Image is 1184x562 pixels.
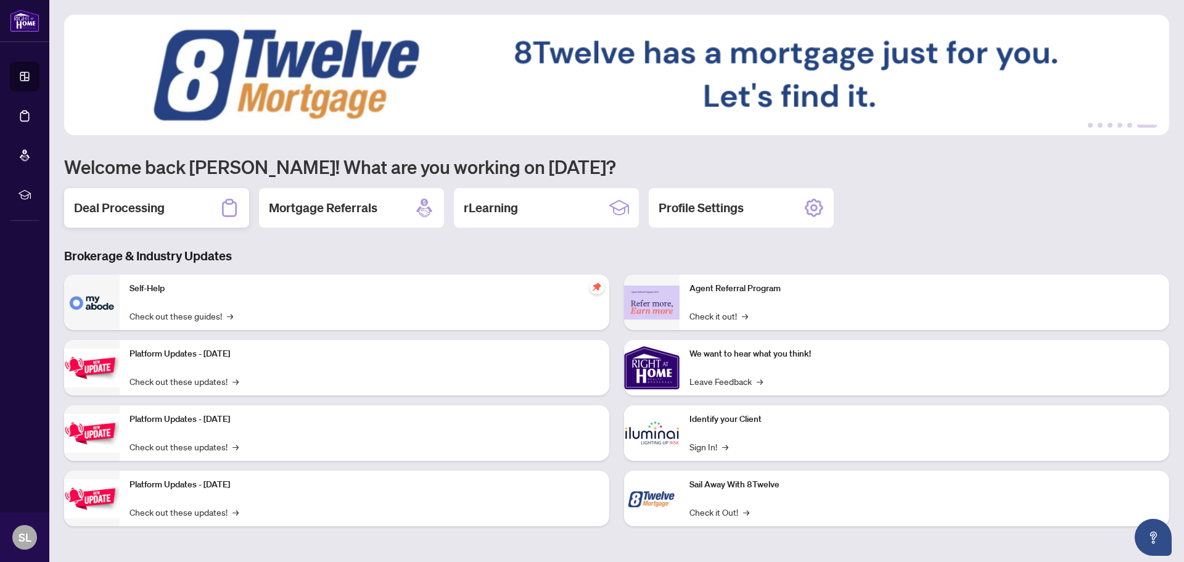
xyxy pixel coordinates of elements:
a: Check out these guides!→ [129,309,233,323]
button: 3 [1108,123,1112,128]
button: Open asap [1135,519,1172,556]
span: → [232,505,239,519]
p: Agent Referral Program [689,282,1159,295]
a: Leave Feedback→ [689,374,763,388]
button: 4 [1117,123,1122,128]
img: Self-Help [64,275,120,330]
button: 1 [1088,123,1093,128]
a: Check out these updates!→ [129,440,239,453]
h1: Welcome back [PERSON_NAME]! What are you working on [DATE]? [64,155,1169,178]
button: 2 [1098,123,1103,128]
img: Platform Updates - July 21, 2025 [64,349,120,387]
a: Check out these updates!→ [129,505,239,519]
p: Self-Help [129,282,599,295]
span: → [742,309,748,323]
img: We want to hear what you think! [624,340,680,395]
span: → [232,374,239,388]
span: → [743,505,749,519]
img: Sail Away With 8Twelve [624,471,680,526]
p: Identify your Client [689,413,1159,426]
span: → [722,440,728,453]
p: Platform Updates - [DATE] [129,413,599,426]
p: Platform Updates - [DATE] [129,347,599,361]
img: Platform Updates - June 23, 2025 [64,479,120,518]
span: → [232,440,239,453]
span: → [227,309,233,323]
h2: Mortgage Referrals [269,199,377,217]
button: 5 [1127,123,1132,128]
p: Platform Updates - [DATE] [129,478,599,492]
button: 6 [1137,123,1157,128]
h2: Profile Settings [659,199,744,217]
span: pushpin [590,279,604,294]
h3: Brokerage & Industry Updates [64,247,1169,265]
img: Platform Updates - July 8, 2025 [64,414,120,453]
p: Sail Away With 8Twelve [689,478,1159,492]
h2: rLearning [464,199,518,217]
a: Check it out!→ [689,309,748,323]
img: Slide 5 [64,15,1169,135]
img: Identify your Client [624,405,680,461]
p: We want to hear what you think! [689,347,1159,361]
a: Sign In!→ [689,440,728,453]
a: Check it Out!→ [689,505,749,519]
a: Check out these updates!→ [129,374,239,388]
img: Agent Referral Program [624,286,680,320]
h2: Deal Processing [74,199,165,217]
span: → [757,374,763,388]
img: logo [10,9,39,32]
span: SL [18,529,31,546]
